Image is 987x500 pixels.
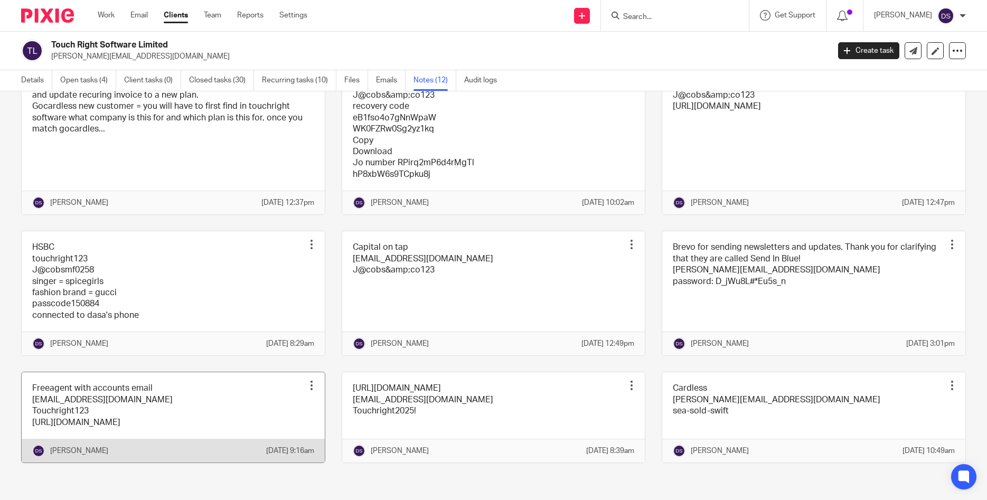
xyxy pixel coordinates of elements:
[906,338,955,349] p: [DATE] 3:01pm
[50,338,108,349] p: [PERSON_NAME]
[353,445,365,457] img: svg%3E
[673,445,685,457] img: svg%3E
[266,338,314,349] p: [DATE] 8:29am
[32,445,45,457] img: svg%3E
[371,446,429,456] p: [PERSON_NAME]
[262,70,336,91] a: Recurring tasks (10)
[371,338,429,349] p: [PERSON_NAME]
[691,197,749,208] p: [PERSON_NAME]
[673,337,685,350] img: svg%3E
[838,42,899,59] a: Create task
[50,197,108,208] p: [PERSON_NAME]
[21,70,52,91] a: Details
[903,446,955,456] p: [DATE] 10:49am
[124,70,181,91] a: Client tasks (0)
[376,70,406,91] a: Emails
[902,197,955,208] p: [DATE] 12:47pm
[237,10,264,21] a: Reports
[51,40,668,51] h2: Touch Right Software Limited
[775,12,815,19] span: Get Support
[164,10,188,21] a: Clients
[204,10,221,21] a: Team
[344,70,368,91] a: Files
[21,8,74,23] img: Pixie
[691,446,749,456] p: [PERSON_NAME]
[464,70,505,91] a: Audit logs
[353,196,365,209] img: svg%3E
[586,446,634,456] p: [DATE] 8:39am
[60,70,116,91] a: Open tasks (4)
[353,337,365,350] img: svg%3E
[582,197,634,208] p: [DATE] 10:02am
[279,10,307,21] a: Settings
[189,70,254,91] a: Closed tasks (30)
[413,70,456,91] a: Notes (12)
[130,10,148,21] a: Email
[622,13,717,22] input: Search
[874,10,932,21] p: [PERSON_NAME]
[581,338,634,349] p: [DATE] 12:49pm
[32,196,45,209] img: svg%3E
[50,446,108,456] p: [PERSON_NAME]
[261,197,314,208] p: [DATE] 12:37pm
[691,338,749,349] p: [PERSON_NAME]
[98,10,115,21] a: Work
[266,446,314,456] p: [DATE] 9:16am
[21,40,43,62] img: svg%3E
[51,51,822,62] p: [PERSON_NAME][EMAIL_ADDRESS][DOMAIN_NAME]
[371,197,429,208] p: [PERSON_NAME]
[673,196,685,209] img: svg%3E
[937,7,954,24] img: svg%3E
[32,337,45,350] img: svg%3E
